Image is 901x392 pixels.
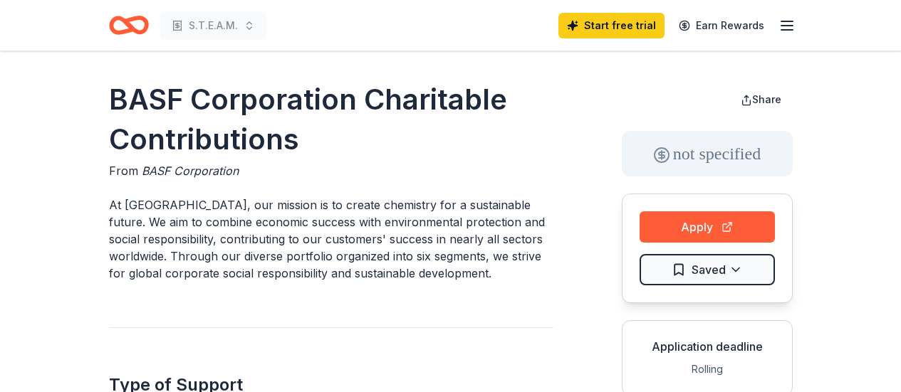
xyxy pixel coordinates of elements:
[142,164,239,178] span: BASF Corporation
[109,9,149,42] a: Home
[109,196,553,282] p: At [GEOGRAPHIC_DATA], our mission is to create chemistry for a sustainable future. We aim to comb...
[160,11,266,40] button: S.T.E.A.M.
[752,93,781,105] span: Share
[189,17,238,34] span: S.T.E.A.M.
[640,254,775,285] button: Saved
[692,260,726,279] span: Saved
[640,211,775,243] button: Apply
[622,131,793,176] div: not specified
[109,162,553,179] div: From
[109,80,553,159] h1: BASF Corporation Charitable Contributions
[670,13,773,38] a: Earn Rewards
[729,85,793,114] button: Share
[634,361,781,378] div: Rolling
[634,338,781,355] div: Application deadline
[558,13,665,38] a: Start free trial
